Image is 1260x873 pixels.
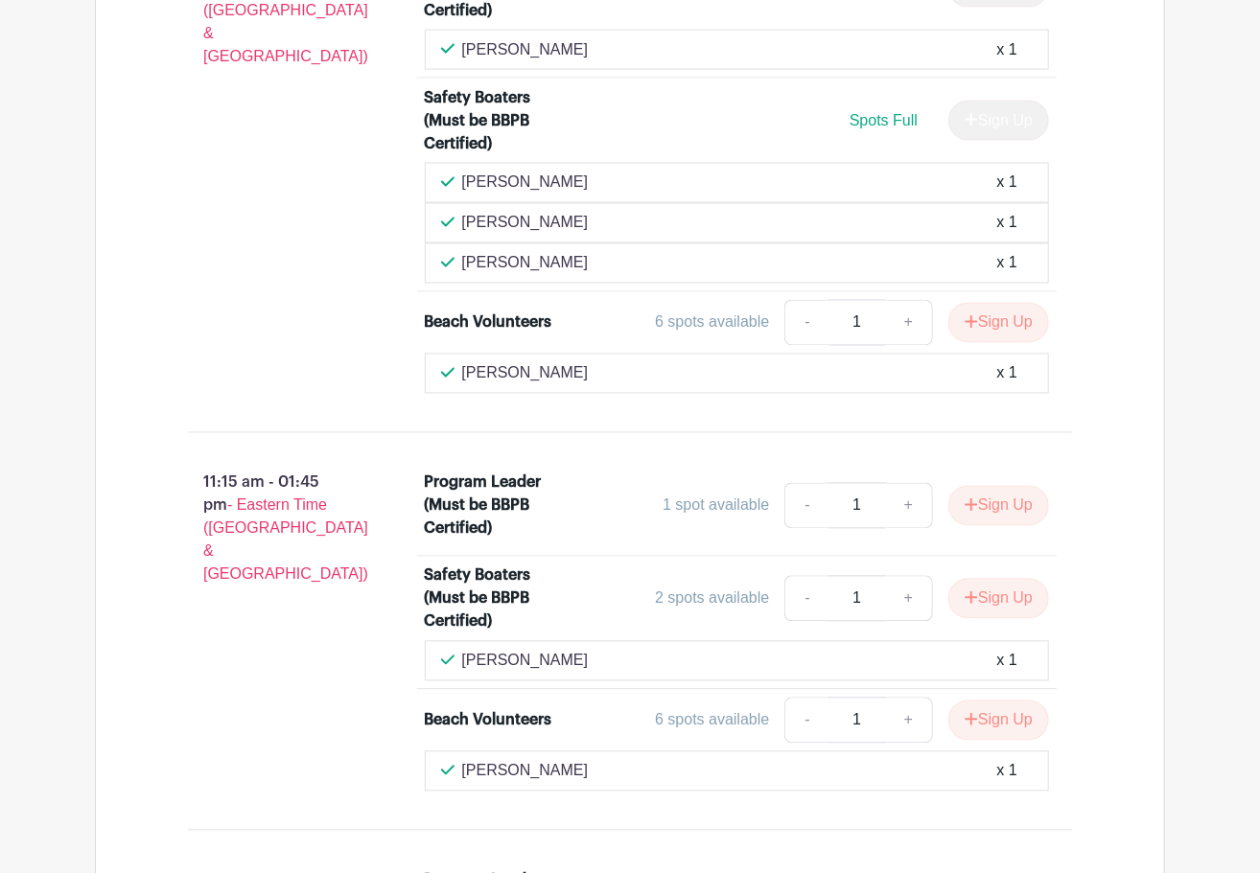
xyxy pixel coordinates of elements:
[425,311,552,334] div: Beach Volunteers
[425,86,558,155] div: Safety Boaters (Must be BBPB Certified)
[655,587,769,610] div: 2 spots available
[850,112,918,128] span: Spots Full
[462,362,589,385] p: [PERSON_NAME]
[784,300,828,346] a: -
[663,494,769,517] div: 1 spot available
[784,483,828,529] a: -
[997,172,1017,195] div: x 1
[997,252,1017,275] div: x 1
[885,483,933,529] a: +
[462,212,589,235] p: [PERSON_NAME]
[425,471,558,540] div: Program Leader (Must be BBPB Certified)
[462,38,589,61] p: [PERSON_NAME]
[997,760,1017,783] div: x 1
[425,709,552,732] div: Beach Volunteers
[462,650,589,673] p: [PERSON_NAME]
[203,497,368,583] span: - Eastern Time ([GEOGRAPHIC_DATA] & [GEOGRAPHIC_DATA])
[462,172,589,195] p: [PERSON_NAME]
[425,564,558,633] div: Safety Boaters (Must be BBPB Certified)
[462,252,589,275] p: [PERSON_NAME]
[655,709,769,732] div: 6 spots available
[157,464,394,594] p: 11:15 am - 01:45 pm
[885,576,933,622] a: +
[997,650,1017,673] div: x 1
[997,38,1017,61] div: x 1
[885,698,933,744] a: +
[948,303,1049,343] button: Sign Up
[462,760,589,783] p: [PERSON_NAME]
[784,698,828,744] a: -
[997,212,1017,235] div: x 1
[948,486,1049,526] button: Sign Up
[655,311,769,334] div: 6 spots available
[997,362,1017,385] div: x 1
[948,579,1049,619] button: Sign Up
[948,701,1049,741] button: Sign Up
[885,300,933,346] a: +
[784,576,828,622] a: -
